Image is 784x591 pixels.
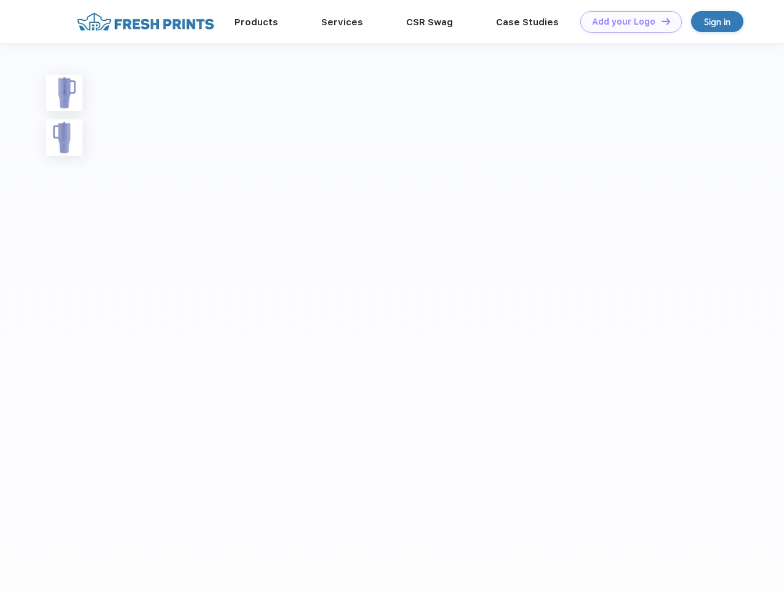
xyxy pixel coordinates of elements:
[234,17,278,28] a: Products
[662,18,670,25] img: DT
[73,11,218,33] img: fo%20logo%202.webp
[46,119,82,156] img: func=resize&h=100
[691,11,743,32] a: Sign in
[46,74,82,111] img: func=resize&h=100
[704,15,730,29] div: Sign in
[592,17,655,27] div: Add your Logo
